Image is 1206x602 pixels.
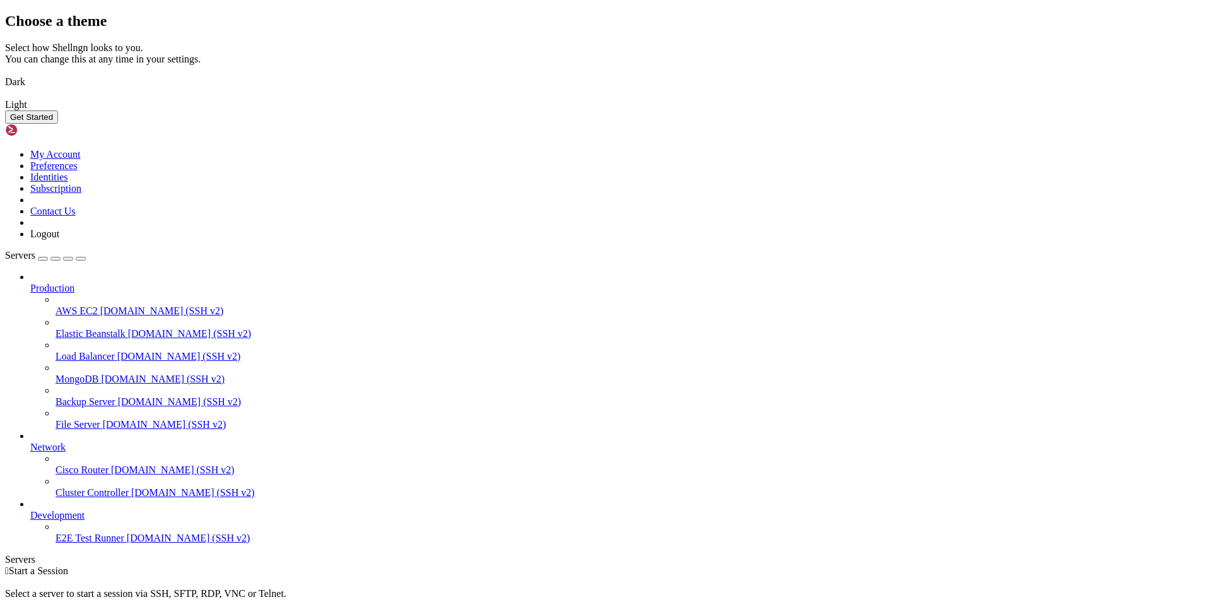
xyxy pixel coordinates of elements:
[56,408,1201,430] li: File Server [DOMAIN_NAME] (SSH v2)
[30,510,85,521] span: Development
[56,305,98,316] span: AWS EC2
[56,487,1201,499] a: Cluster Controller [DOMAIN_NAME] (SSH v2)
[56,487,129,498] span: Cluster Controller
[5,13,1201,30] h2: Choose a theme
[128,328,252,339] span: [DOMAIN_NAME] (SSH v2)
[131,487,255,498] span: [DOMAIN_NAME] (SSH v2)
[56,328,126,339] span: Elastic Beanstalk
[103,419,226,430] span: [DOMAIN_NAME] (SSH v2)
[5,250,35,261] span: Servers
[56,351,115,362] span: Load Balancer
[56,533,1201,544] a: E2E Test Runner [DOMAIN_NAME] (SSH v2)
[56,396,1201,408] a: Backup Server [DOMAIN_NAME] (SSH v2)
[56,419,1201,430] a: File Server [DOMAIN_NAME] (SSH v2)
[30,430,1201,499] li: Network
[56,476,1201,499] li: Cluster Controller [DOMAIN_NAME] (SSH v2)
[111,464,235,475] span: [DOMAIN_NAME] (SSH v2)
[56,351,1201,362] a: Load Balancer [DOMAIN_NAME] (SSH v2)
[101,374,225,384] span: [DOMAIN_NAME] (SSH v2)
[56,339,1201,362] li: Load Balancer [DOMAIN_NAME] (SSH v2)
[5,99,1201,110] div: Light
[56,464,1201,476] a: Cisco Router [DOMAIN_NAME] (SSH v2)
[30,442,66,452] span: Network
[118,396,242,407] span: [DOMAIN_NAME] (SSH v2)
[56,419,100,430] span: File Server
[56,317,1201,339] li: Elastic Beanstalk [DOMAIN_NAME] (SSH v2)
[30,228,59,239] a: Logout
[56,362,1201,385] li: MongoDB [DOMAIN_NAME] (SSH v2)
[56,328,1201,339] a: Elastic Beanstalk [DOMAIN_NAME] (SSH v2)
[5,76,1201,88] div: Dark
[5,42,1201,65] div: Select how Shellngn looks to you. You can change this at any time in your settings.
[30,499,1201,544] li: Development
[56,374,1201,385] a: MongoDB [DOMAIN_NAME] (SSH v2)
[30,149,81,160] a: My Account
[56,305,1201,317] a: AWS EC2 [DOMAIN_NAME] (SSH v2)
[56,464,108,475] span: Cisco Router
[127,533,250,543] span: [DOMAIN_NAME] (SSH v2)
[30,442,1201,453] a: Network
[56,533,124,543] span: E2E Test Runner
[5,124,78,136] img: Shellngn
[30,183,81,194] a: Subscription
[56,396,115,407] span: Backup Server
[30,510,1201,521] a: Development
[56,385,1201,408] li: Backup Server [DOMAIN_NAME] (SSH v2)
[5,110,58,124] button: Get Started
[30,283,74,293] span: Production
[5,565,9,576] span: 
[9,565,68,576] span: Start a Session
[30,160,78,171] a: Preferences
[56,374,98,384] span: MongoDB
[30,206,76,216] a: Contact Us
[5,250,86,261] a: Servers
[56,521,1201,544] li: E2E Test Runner [DOMAIN_NAME] (SSH v2)
[5,554,1201,565] div: Servers
[117,351,241,362] span: [DOMAIN_NAME] (SSH v2)
[30,172,68,182] a: Identities
[56,294,1201,317] li: AWS EC2 [DOMAIN_NAME] (SSH v2)
[30,271,1201,430] li: Production
[100,305,224,316] span: [DOMAIN_NAME] (SSH v2)
[30,283,1201,294] a: Production
[56,453,1201,476] li: Cisco Router [DOMAIN_NAME] (SSH v2)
